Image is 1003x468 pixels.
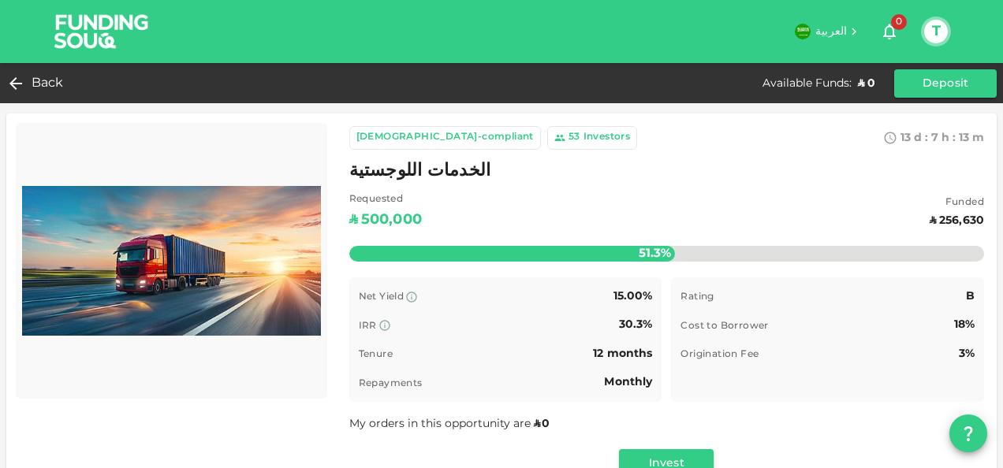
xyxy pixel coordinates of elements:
[900,132,911,143] span: 13
[569,130,580,146] div: 53
[359,321,377,331] span: IRR
[613,291,653,302] span: 15.00%
[359,379,423,388] span: Repayments
[858,76,875,91] div: ʢ 0
[356,130,534,146] div: [DEMOGRAPHIC_DATA]-compliant
[930,195,984,211] span: Funded
[941,132,956,143] span: h :
[949,414,987,452] button: question
[349,192,422,208] span: Requested
[584,130,631,146] div: Investors
[891,14,907,30] span: 0
[815,26,847,37] span: العربية
[593,348,652,359] span: 12 months
[795,24,811,39] img: flag-sa.b9a346574cdc8950dd34b50780441f57.svg
[874,16,905,47] button: 0
[959,132,969,143] span: 13
[542,418,550,429] span: 0
[763,76,852,91] div: Available Funds :
[32,72,64,95] span: Back
[349,418,551,429] span: My orders in this opportunity are
[22,129,321,392] img: Marketplace Logo
[680,321,768,331] span: Cost to Borrower
[619,319,653,330] span: 30.3%
[931,132,938,143] span: 7
[924,20,948,43] button: T
[604,377,652,388] span: Monthly
[966,291,975,302] span: B
[959,348,975,359] span: 3%
[359,292,405,302] span: Net Yield
[894,69,997,98] button: Deposit
[954,319,975,330] span: 18%
[914,132,928,143] span: d :
[359,350,393,359] span: Tenure
[972,132,984,143] span: m
[349,156,491,187] span: الخدمات اللوجستية
[680,350,759,359] span: Origination Fee
[680,292,714,302] span: Rating
[534,418,540,429] span: ʢ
